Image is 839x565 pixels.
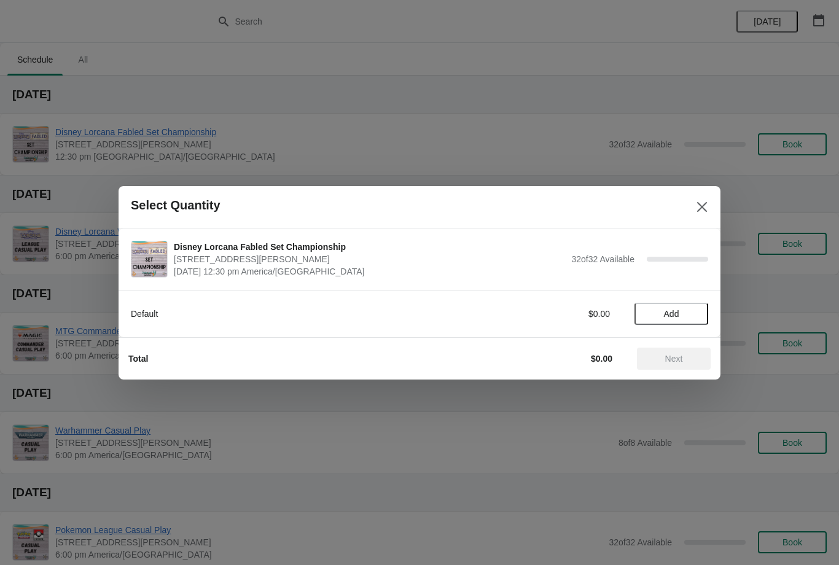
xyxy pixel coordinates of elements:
[131,308,472,320] div: Default
[691,196,713,218] button: Close
[174,265,565,278] span: [DATE] 12:30 pm America/[GEOGRAPHIC_DATA]
[131,198,220,212] h2: Select Quantity
[571,254,634,264] span: 32 of 32 Available
[131,241,167,277] img: Disney Lorcana Fabled Set Championship | 2040 Louetta Rd Ste I Spring, TX 77388 | October 5 | 12:...
[174,253,565,265] span: [STREET_ADDRESS][PERSON_NAME]
[174,241,565,253] span: Disney Lorcana Fabled Set Championship
[128,354,148,364] strong: Total
[496,308,610,320] div: $0.00
[664,309,679,319] span: Add
[634,303,708,325] button: Add
[591,354,612,364] strong: $0.00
